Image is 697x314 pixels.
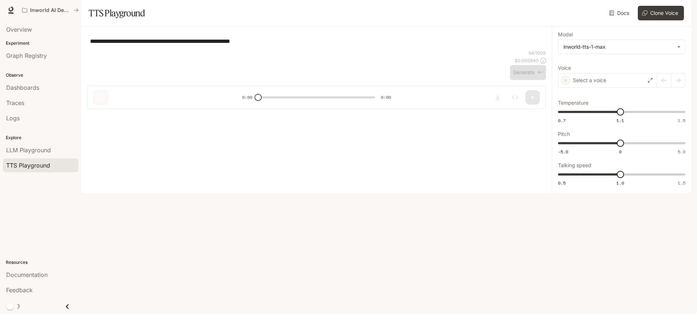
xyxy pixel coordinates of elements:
[558,132,570,137] p: Pitch
[558,40,685,54] div: inworld-tts-1-max
[616,117,624,124] span: 1.1
[529,50,546,56] p: 64 / 1000
[558,163,591,168] p: Talking speed
[558,117,566,124] span: 0.7
[19,3,82,17] button: All workspaces
[563,43,673,51] div: inworld-tts-1-max
[678,149,685,155] span: 5.0
[638,6,684,20] button: Clone Voice
[558,65,571,71] p: Voice
[616,180,624,186] span: 1.0
[558,32,573,37] p: Model
[558,100,588,105] p: Temperature
[515,57,539,64] p: $ 0.000640
[619,149,621,155] span: 0
[30,7,71,13] p: Inworld AI Demos
[573,77,606,84] p: Select a voice
[608,6,632,20] a: Docs
[558,180,566,186] span: 0.5
[678,180,685,186] span: 1.5
[558,149,568,155] span: -5.0
[678,117,685,124] span: 1.5
[89,6,145,20] h1: TTS Playground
